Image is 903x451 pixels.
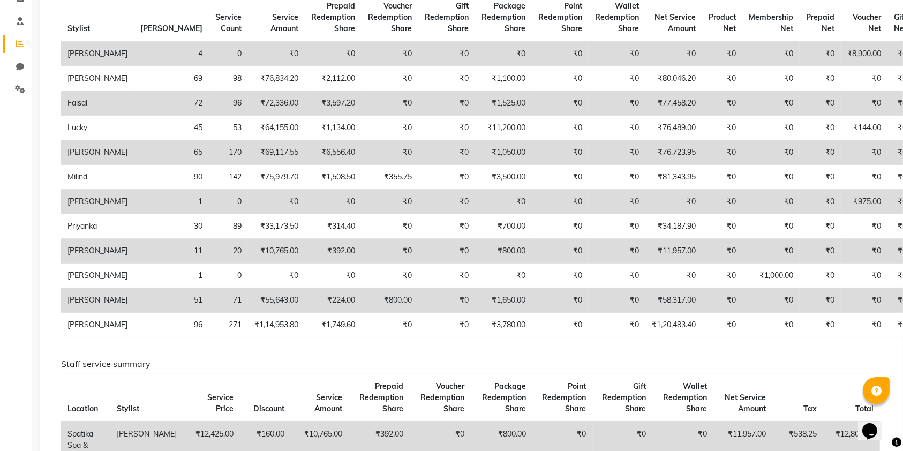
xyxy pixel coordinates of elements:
[532,41,589,66] td: ₹0
[841,66,887,91] td: ₹0
[475,165,532,190] td: ₹3,500.00
[742,214,800,239] td: ₹0
[61,41,134,66] td: [PERSON_NAME]
[362,264,418,288] td: ₹0
[800,190,841,214] td: ₹0
[209,288,248,313] td: 71
[725,393,766,414] span: Net Service Amount
[742,116,800,140] td: ₹0
[532,313,589,337] td: ₹0
[305,140,362,165] td: ₹6,556.40
[742,41,800,66] td: ₹0
[134,264,209,288] td: 1
[362,140,418,165] td: ₹0
[209,239,248,264] td: 20
[362,288,418,313] td: ₹800.00
[248,190,305,214] td: ₹0
[248,116,305,140] td: ₹64,155.00
[305,165,362,190] td: ₹1,508.50
[209,91,248,116] td: 96
[702,313,742,337] td: ₹0
[314,393,342,414] span: Service Amount
[702,264,742,288] td: ₹0
[418,165,475,190] td: ₹0
[702,140,742,165] td: ₹0
[702,165,742,190] td: ₹0
[806,12,834,33] span: Prepaid Net
[532,66,589,91] td: ₹0
[311,1,355,33] span: Prepaid Redemption Share
[61,91,134,116] td: Faisal
[475,264,532,288] td: ₹0
[589,116,645,140] td: ₹0
[800,239,841,264] td: ₹0
[841,214,887,239] td: ₹0
[61,288,134,313] td: [PERSON_NAME]
[61,313,134,337] td: [PERSON_NAME]
[702,41,742,66] td: ₹0
[602,381,646,414] span: Gift Redemption Share
[742,66,800,91] td: ₹0
[702,190,742,214] td: ₹0
[645,190,702,214] td: ₹0
[61,359,880,369] h6: Staff service summary
[663,381,707,414] span: Wallet Redemption Share
[207,393,234,414] span: Service Price
[134,140,209,165] td: 65
[305,66,362,91] td: ₹2,112.00
[61,214,134,239] td: Priyanka
[800,313,841,337] td: ₹0
[800,41,841,66] td: ₹0
[702,91,742,116] td: ₹0
[589,264,645,288] td: ₹0
[362,190,418,214] td: ₹0
[248,140,305,165] td: ₹69,117.55
[67,404,98,414] span: Location
[543,381,586,414] span: Point Redemption Share
[475,313,532,337] td: ₹3,780.00
[248,239,305,264] td: ₹10,765.00
[362,165,418,190] td: ₹355.75
[134,116,209,140] td: 45
[800,116,841,140] td: ₹0
[841,288,887,313] td: ₹0
[475,239,532,264] td: ₹800.00
[418,239,475,264] td: ₹0
[475,116,532,140] td: ₹11,200.00
[800,91,841,116] td: ₹0
[532,165,589,190] td: ₹0
[853,12,881,33] span: Voucher Net
[134,66,209,91] td: 69
[209,116,248,140] td: 53
[418,91,475,116] td: ₹0
[532,264,589,288] td: ₹0
[841,116,887,140] td: ₹144.00
[589,66,645,91] td: ₹0
[362,41,418,66] td: ₹0
[425,1,469,33] span: Gift Redemption Share
[61,190,134,214] td: [PERSON_NAME]
[475,190,532,214] td: ₹0
[305,288,362,313] td: ₹224.00
[359,381,403,414] span: Prepaid Redemption Share
[209,190,248,214] td: 0
[702,214,742,239] td: ₹0
[702,239,742,264] td: ₹0
[855,404,874,414] span: Total
[749,12,793,33] span: Membership Net
[248,66,305,91] td: ₹76,834.20
[209,214,248,239] td: 89
[742,165,800,190] td: ₹0
[742,239,800,264] td: ₹0
[362,66,418,91] td: ₹0
[645,116,702,140] td: ₹76,489.00
[532,91,589,116] td: ₹0
[532,288,589,313] td: ₹0
[362,91,418,116] td: ₹0
[253,404,284,414] span: Discount
[800,140,841,165] td: ₹0
[209,140,248,165] td: 170
[742,313,800,337] td: ₹0
[248,313,305,337] td: ₹1,14,953.80
[134,288,209,313] td: 51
